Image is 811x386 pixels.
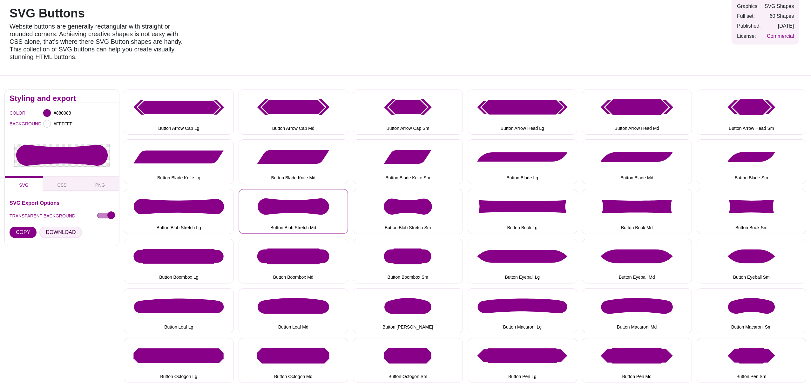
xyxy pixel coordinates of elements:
button: Button [PERSON_NAME] [353,288,463,333]
button: Button Arrow Head Sm [697,90,807,134]
button: Button Blob Stretch Lg [124,189,234,234]
td: License: [735,31,762,41]
button: Button Boombox Sm [353,239,463,283]
button: Button Macaroni Lg [468,288,578,333]
button: Button Book Lg [468,189,578,234]
label: TRANSPARENT BACKGROUND [10,212,75,220]
button: Button Arrow Cap Lg [124,90,234,134]
h2: Styling and export [10,96,114,101]
td: Graphics: [735,2,762,11]
button: Button Pen Lg [468,338,578,383]
h1: SVG Buttons [10,7,191,19]
td: Full set: [735,11,762,21]
button: Button Octogon Lg [124,338,234,383]
button: Button Blob Stretch Sm [353,189,463,234]
button: PNG [81,176,119,191]
button: CSS [43,176,81,191]
button: Button Eyeball Md [582,239,692,283]
a: Commercial [767,33,794,39]
span: CSS [57,183,67,188]
button: Button Loaf Md [239,288,348,333]
button: Button Blade Sm [697,139,807,184]
button: Button Arrow Cap Sm [353,90,463,134]
button: Button Blade Knife Md [239,139,348,184]
button: Button Loaf Lg [124,288,234,333]
button: Button Blade Md [582,139,692,184]
button: Button Pen Md [582,338,692,383]
button: Button Macaroni Md [582,288,692,333]
button: Button Blade Lg [468,139,578,184]
h3: SVG Export Options [10,200,114,205]
button: Button Octogon Sm [353,338,463,383]
button: Button Blob Stretch Md [239,189,348,234]
button: COPY [10,227,37,238]
button: Button Book Sm [697,189,807,234]
td: [DATE] [763,21,796,30]
button: Button Eyeball Lg [468,239,578,283]
td: Published: [735,21,762,30]
label: COLOR [10,109,17,117]
span: PNG [95,183,105,188]
button: Button Blade Knife Sm [353,139,463,184]
button: Button Pen Sm [697,338,807,383]
p: Website buttons are generally rectangular with straight or rounded corners. Achieving creative sh... [10,23,191,61]
button: DOWNLOAD [39,227,82,238]
td: 60 Shapes [763,11,796,21]
button: Button Boombox Md [239,239,348,283]
label: BACKGROUND [10,120,17,128]
td: SVG Shapes [763,2,796,11]
button: Button Octogon Md [239,338,348,383]
button: Button Eyeball Sm [697,239,807,283]
button: Button Blade Knife Lg [124,139,234,184]
button: Button Arrow Head Lg [468,90,578,134]
button: Button Arrow Head Md [582,90,692,134]
button: Button Book Md [582,189,692,234]
button: Button Boombox Lg [124,239,234,283]
button: Button Arrow Cap Md [239,90,348,134]
button: Button Macaroni Sm [697,288,807,333]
